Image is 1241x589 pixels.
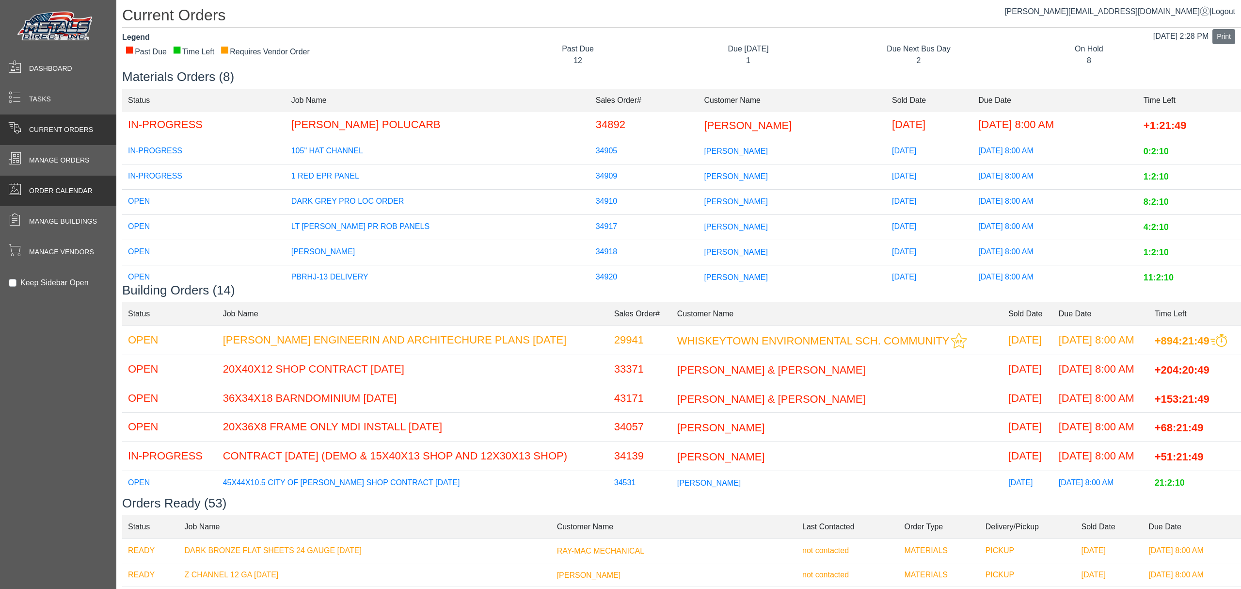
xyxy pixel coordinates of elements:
[886,240,972,265] td: [DATE]
[886,215,972,240] td: [DATE]
[590,265,699,291] td: 34920
[1004,7,1209,16] a: [PERSON_NAME][EMAIL_ADDRESS][DOMAIN_NAME]
[122,139,286,164] td: IN-PROGRESS
[670,55,826,66] div: 1
[1002,442,1053,471] td: [DATE]
[608,471,671,496] td: 34531
[886,190,972,215] td: [DATE]
[179,539,551,563] td: DARK BRONZE FLAT SHEETS 24 GAUGE [DATE]
[1210,334,1227,347] img: This order should be prioritized
[590,164,699,190] td: 34909
[590,110,699,139] td: 34892
[500,43,655,55] div: Past Due
[286,215,590,240] td: LT [PERSON_NAME] PR ROB PANELS
[286,164,590,190] td: 1 RED EPR PANEL
[1002,413,1053,442] td: [DATE]
[1144,197,1169,207] span: 8:2:10
[217,384,608,413] td: 36X34X18 BARNDOMINIUM [DATE]
[286,240,590,265] td: [PERSON_NAME]
[1144,247,1169,257] span: 1:2:10
[1002,471,1053,496] td: [DATE]
[886,88,972,112] td: Sold Date
[1075,515,1143,539] td: Sold Date
[29,125,93,135] span: Current Orders
[179,563,551,587] td: Z CHANNEL 12 GA [DATE]
[1155,478,1185,488] span: 21:2:10
[557,547,644,555] span: RAY-MAC MECHANICAL
[972,164,1138,190] td: [DATE] 8:00 AM
[704,197,768,206] span: [PERSON_NAME]
[220,46,310,58] div: Requires Vendor Order
[608,355,671,384] td: 33371
[1155,422,1204,434] span: +68:21:49
[677,451,765,463] span: [PERSON_NAME]
[841,55,996,66] div: 2
[122,215,286,240] td: OPEN
[1212,29,1235,44] button: Print
[1155,393,1209,405] span: +153:21:49
[704,223,768,231] span: [PERSON_NAME]
[1053,413,1149,442] td: [DATE] 8:00 AM
[1004,6,1235,17] div: |
[886,110,972,139] td: [DATE]
[1075,563,1143,587] td: [DATE]
[173,46,181,53] div: ■
[796,515,898,539] td: Last Contacted
[898,515,979,539] td: Order Type
[122,240,286,265] td: OPEN
[951,332,967,349] img: This customer should be prioritized
[1075,539,1143,563] td: [DATE]
[704,273,768,281] span: [PERSON_NAME]
[1155,334,1209,346] span: +894:21:49
[898,539,979,563] td: MATERIALS
[217,442,608,471] td: CONTRACT [DATE] (DEMO & 15X40X13 SHOP AND 12X30X13 SHOP)
[677,422,765,434] span: [PERSON_NAME]
[286,190,590,215] td: DARK GREY PRO LOC ORDER
[500,55,655,66] div: 12
[1011,55,1167,66] div: 8
[122,563,179,587] td: READY
[1144,147,1169,156] span: 0:2:10
[677,478,741,487] span: [PERSON_NAME]
[698,88,886,112] td: Customer Name
[972,215,1138,240] td: [DATE] 8:00 AM
[1053,384,1149,413] td: [DATE] 8:00 AM
[886,139,972,164] td: [DATE]
[122,283,1241,298] h3: Building Orders (14)
[608,326,671,355] td: 29941
[122,326,217,355] td: OPEN
[671,302,1002,326] td: Customer Name
[1155,364,1209,376] span: +204:20:49
[608,413,671,442] td: 34057
[20,277,89,289] label: Keep Sidebar Open
[1053,471,1149,496] td: [DATE] 8:00 AM
[1144,273,1174,282] span: 11:2:10
[173,46,214,58] div: Time Left
[125,46,167,58] div: Past Due
[1002,355,1053,384] td: [DATE]
[796,539,898,563] td: not contacted
[122,6,1241,28] h1: Current Orders
[122,471,217,496] td: OPEN
[972,139,1138,164] td: [DATE] 8:00 AM
[122,88,286,112] td: Status
[796,563,898,587] td: not contacted
[886,164,972,190] td: [DATE]
[286,139,590,164] td: 105" HAT CHANNEL
[1144,222,1169,232] span: 4:2:10
[590,215,699,240] td: 34917
[286,265,590,291] td: PBRHJ-13 DELIVERY
[29,155,89,165] span: Manage Orders
[29,94,51,104] span: Tasks
[286,88,590,112] td: Job Name
[29,247,94,257] span: Manage Vendors
[886,265,972,291] td: [DATE]
[1143,539,1241,563] td: [DATE] 8:00 AM
[122,265,286,291] td: OPEN
[557,571,621,579] span: [PERSON_NAME]
[29,216,97,227] span: Manage Buildings
[1144,119,1187,131] span: +1:21:49
[122,515,179,539] td: Status
[217,326,608,355] td: [PERSON_NAME] ENGINEERIN AND ARCHITECHURE PLANS [DATE]
[980,539,1076,563] td: PICKUP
